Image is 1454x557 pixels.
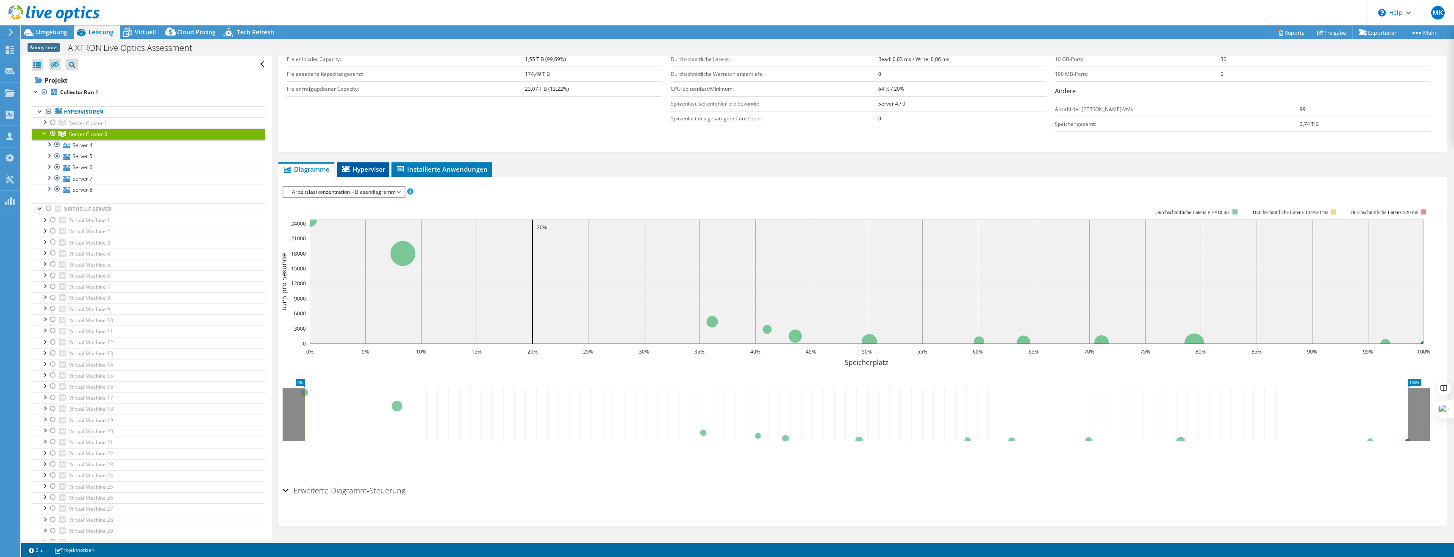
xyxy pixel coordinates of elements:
b: 1,55 TiB (99,69%) [525,56,566,63]
td: 10 GB-Ports: [1055,52,1221,67]
span: Cloud Pricing [177,28,216,36]
text: 6000 [294,310,306,317]
span: Virtuell [135,28,156,36]
a: Virtual Machine 26 [32,492,265,503]
span: Virtual Machine 15 [69,372,113,379]
text: 12000 [291,280,306,287]
text: 35% [694,348,705,355]
a: Virtual Machine 1 [32,215,265,226]
a: Virtual Machine 27 [32,503,265,514]
td: Durchschnittliche Latenz: [671,52,878,67]
b: Collector Run 1 [60,89,98,96]
a: Server 4 [32,139,265,150]
span: Virtual Machine 13 [69,350,113,357]
a: Server 6 [32,162,265,173]
a: Virtual Machine 15 [32,370,265,381]
span: Virtual Machine 6 [69,272,110,279]
a: Virtual Machine 20 [32,426,265,437]
text: 18000 [291,250,306,257]
span: Virtual Machine 28 [69,516,113,524]
td: Spitzenlast des gesättigten Core Count: [671,111,878,126]
span: Virtual Machine 14 [69,361,113,368]
td: Freigegebene Kapazität gesamt: [287,67,525,81]
td: Freier lokaler Capacity: [287,52,525,67]
a: Virtual Machine 9 [32,304,265,315]
a: Virtual Machine 17 [32,393,265,404]
span: Leistung [89,28,114,36]
span: Virtual Machine 4 [69,250,110,257]
a: Virtual Machine 11 [32,326,265,337]
text: IOPS pro Sekunde [279,253,289,310]
a: 2 [23,545,49,555]
a: Virtual Machine 14 [32,359,265,370]
span: MK [1431,6,1445,19]
span: Virtual Machine 24 [69,472,113,479]
text: 21000 [291,235,306,242]
a: Server 5 [32,151,265,162]
b: Server 4 / 0 [878,100,905,107]
h2: Erweiterte Diagramm-Steuerung [283,482,405,499]
b: 64 % / 20% [878,85,904,92]
span: Virtual Machine 30 [69,539,113,546]
text: 50% [862,348,872,355]
a: Virtuelle Server [32,203,265,214]
h1: AIXTRON Live Optics Assessment [64,43,205,53]
svg: \n [1378,9,1386,17]
a: Reports [1271,26,1311,39]
a: Virtual Machine 24 [32,470,265,481]
b: 0 [878,70,881,78]
text: 95% [1363,348,1373,355]
a: Projektnotizen [49,545,100,555]
span: Virtual Machine 1 [69,217,110,224]
b: 23,07 TiB (13,22%) [525,85,569,92]
a: Virtual Machine 21 [32,437,265,448]
text: 24000 [291,220,306,227]
a: Projekt [32,73,265,87]
td: Spitzenlast-Seitenfehler pro Sekunde: [671,96,878,111]
span: Installierte Anwendungen [396,165,488,173]
span: Virtual Machine 19 [69,417,113,424]
span: Server Cluster 1 [69,120,107,127]
b: 99 [1300,106,1306,113]
td: Freier freigegebener Capacity: [287,81,525,96]
span: Arbeitslastkonzentration – Blasendiagramm [288,187,400,197]
span: Virtual Machine 29 [69,527,113,535]
span: Virtual Machine 18 [69,405,113,412]
a: Virtual Machine 2 [32,226,265,237]
text: 65% [1029,348,1039,355]
a: Virtual Machine 23 [32,459,265,470]
a: Virtual Machine 22 [32,448,265,459]
text: 70% [1084,348,1094,355]
a: Server 8 [32,184,265,195]
a: Virtual Machine 13 [32,348,265,359]
span: Virtual Machine 11 [69,328,113,335]
h3: Andere [1055,86,1430,97]
b: 3,74 TiB [1300,120,1319,128]
text: 15% [472,348,482,355]
span: Virtual Machine 27 [69,505,113,512]
span: Virtual Machine 9 [69,306,110,313]
span: Virtual Machine 3 [69,239,110,246]
text: 9000 [294,295,306,302]
span: Virtual Machine 7 [69,283,110,290]
text: 20% [527,348,538,355]
span: Virtual Machine 21 [69,439,113,446]
a: Virtual Machine 28 [32,515,265,526]
span: Diagramme [283,165,330,173]
td: Durchschnittliche Warteschlangentiefe: [671,67,878,81]
td: 100 MB-Ports: [1055,67,1221,81]
a: Virtual Machine 3 [32,237,265,248]
a: Virtual Machine 29 [32,526,265,537]
span: Virtual Machine 26 [69,494,113,501]
a: Freigabe [1311,26,1353,39]
a: Virtual Machine 18 [32,404,265,415]
text: 15000 [291,265,306,272]
span: Umgebung [36,28,67,36]
text: 30% [639,348,649,355]
a: Server 7 [32,173,265,184]
b: 0 [1221,70,1224,78]
a: Virtual Machine 7 [32,281,265,292]
a: Server Cluster 3 [32,128,265,139]
text: 80% [1196,348,1206,355]
a: Virtual Machine 16 [32,381,265,392]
